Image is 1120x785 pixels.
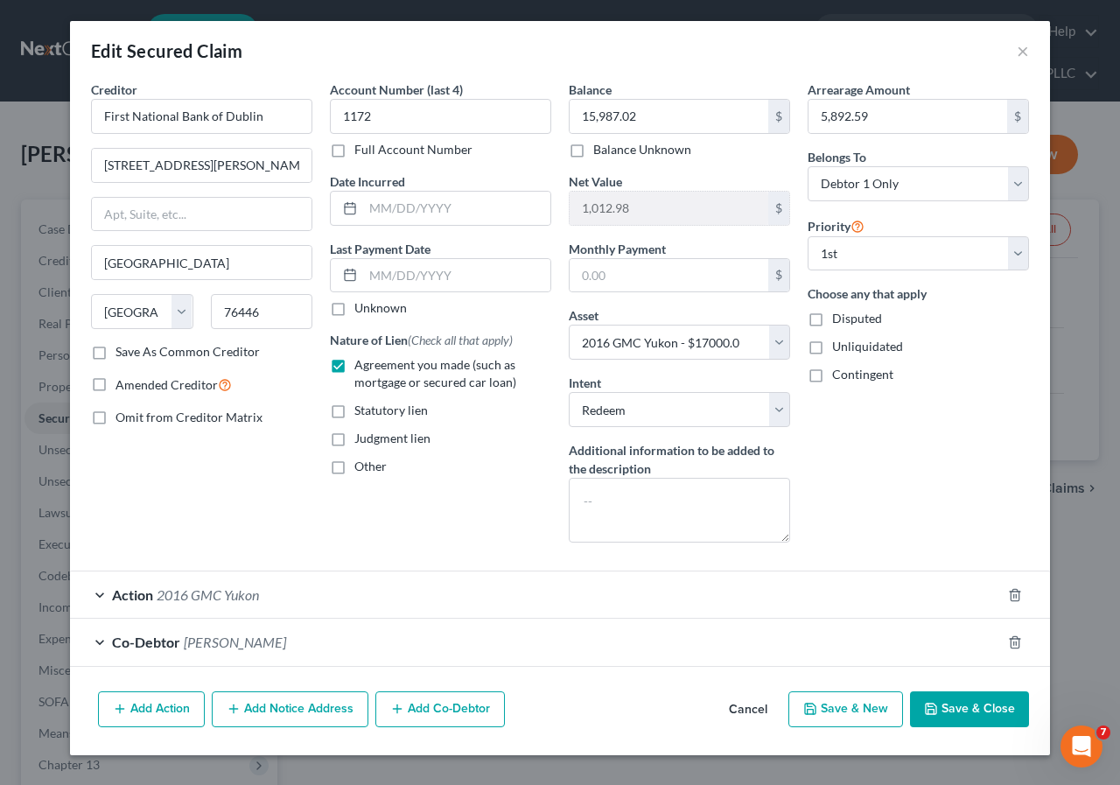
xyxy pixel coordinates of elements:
button: Save & New [788,691,903,728]
span: Belongs To [808,150,866,165]
input: Apt, Suite, etc... [92,198,311,231]
label: Nature of Lien [330,331,513,349]
span: Agreement you made (such as mortgage or secured car loan) [354,357,516,389]
label: Save As Common Creditor [115,343,260,361]
label: Net Value [569,172,622,191]
input: XXXX [330,99,551,134]
span: [PERSON_NAME] [184,634,286,650]
label: Intent [569,374,601,392]
div: $ [768,100,789,133]
span: Amended Creditor [115,377,218,392]
input: 0.00 [570,259,768,292]
label: Unknown [354,299,407,317]
label: Full Account Number [354,141,472,158]
span: Omit from Creditor Matrix [115,410,262,424]
button: Cancel [715,693,781,728]
span: Contingent [832,367,893,382]
span: 7 [1096,725,1110,739]
button: Save & Close [910,691,1029,728]
label: Additional information to be added to the description [569,441,790,478]
label: Date Incurred [330,172,405,191]
button: Add Co-Debtor [375,691,505,728]
input: Enter zip... [211,294,313,329]
span: Asset [569,308,598,323]
input: MM/DD/YYYY [363,259,550,292]
div: $ [1007,100,1028,133]
label: Priority [808,215,864,236]
label: Arrearage Amount [808,81,910,99]
input: MM/DD/YYYY [363,192,550,225]
label: Balance Unknown [593,141,691,158]
label: Last Payment Date [330,240,430,258]
span: Judgment lien [354,431,430,445]
div: $ [768,192,789,225]
span: 2016 GMC Yukon [157,586,259,603]
iframe: Intercom live chat [1060,725,1102,767]
span: Statutory lien [354,403,428,417]
label: Account Number (last 4) [330,81,463,99]
span: (Check all that apply) [408,333,513,347]
button: Add Action [98,691,205,728]
button: Add Notice Address [212,691,368,728]
span: Action [112,586,153,603]
input: 0.00 [808,100,1007,133]
div: $ [768,259,789,292]
input: Enter city... [92,246,311,279]
span: Co-Debtor [112,634,180,650]
input: 0.00 [570,100,768,133]
span: Creditor [91,82,137,97]
div: Edit Secured Claim [91,39,242,63]
input: 0.00 [570,192,768,225]
span: Other [354,459,387,473]
input: Search creditor by name... [91,99,312,134]
label: Balance [569,81,612,99]
input: Enter address... [92,149,311,182]
button: × [1017,40,1029,61]
label: Choose any that apply [808,284,1029,303]
span: Disputed [832,311,882,326]
label: Monthly Payment [569,240,666,258]
span: Unliquidated [832,339,903,354]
